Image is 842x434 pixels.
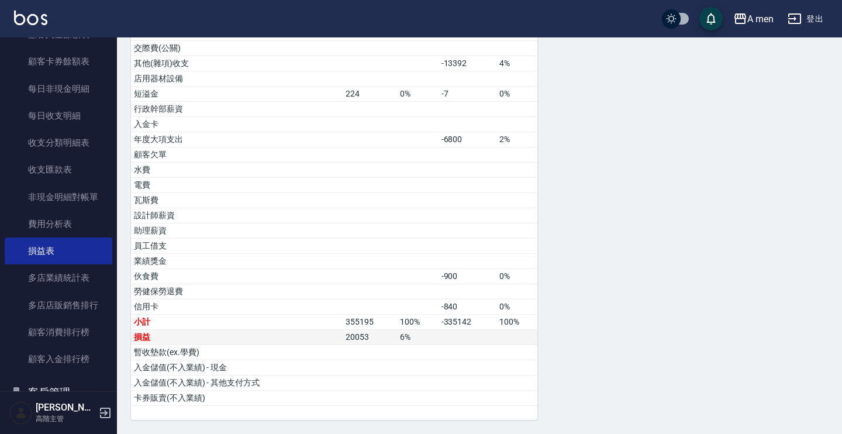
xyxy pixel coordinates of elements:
td: 暫收墊款(ex.學費) [131,345,343,360]
a: 顧客消費排行榜 [5,319,112,346]
td: -900 [439,269,496,284]
td: 小計 [131,315,343,330]
td: 年度大項支出 [131,132,343,147]
td: 224 [343,87,397,102]
a: 非現金明細對帳單 [5,184,112,211]
td: -840 [439,299,496,315]
td: 其他(雜項)收支 [131,56,343,71]
a: 費用分析表 [5,211,112,237]
td: 2% [496,132,538,147]
td: 顧客欠單 [131,147,343,163]
a: 顧客卡券餘額表 [5,48,112,75]
p: 高階主管 [36,414,95,424]
td: 355195 [343,315,397,330]
td: 短溢金 [131,87,343,102]
td: 損益 [131,330,343,345]
td: 電費 [131,178,343,193]
td: -6800 [439,132,496,147]
td: 0% [496,299,538,315]
td: -13392 [439,56,496,71]
a: 每日非現金明細 [5,75,112,102]
td: 6 % [397,330,439,345]
td: 100% [397,315,439,330]
td: 入金卡 [131,117,343,132]
td: 100% [496,315,538,330]
button: 登出 [783,8,828,30]
td: 入金儲值(不入業績) - 其他支付方式 [131,376,343,391]
td: 0% [496,87,538,102]
td: 0% [496,269,538,284]
button: A men [729,7,778,31]
td: 行政幹部薪資 [131,102,343,117]
a: 收支匯款表 [5,156,112,183]
td: 設計師薪資 [131,208,343,223]
td: 員工借支 [131,239,343,254]
td: -335142 [439,315,496,330]
a: 顧客入金排行榜 [5,346,112,373]
td: 店用器材設備 [131,71,343,87]
button: 客戶管理 [5,377,112,408]
img: Logo [14,11,47,25]
td: 交際費(公關) [131,41,343,56]
img: Person [9,401,33,425]
td: -7 [439,87,496,102]
td: 4% [496,56,538,71]
a: 損益表 [5,237,112,264]
button: save [699,7,723,30]
td: 業績獎金 [131,254,343,269]
td: 伙食費 [131,269,343,284]
a: 收支分類明細表 [5,129,112,156]
a: 多店店販銷售排行 [5,292,112,319]
td: 水費 [131,163,343,178]
td: 勞健保勞退費 [131,284,343,299]
td: 助理薪資 [131,223,343,239]
div: A men [747,12,774,26]
td: 20053 [343,330,397,345]
td: 0% [397,87,439,102]
td: 入金儲值(不入業績) - 現金 [131,360,343,376]
td: 瓦斯費 [131,193,343,208]
a: 每日收支明細 [5,102,112,129]
a: 多店業績統計表 [5,264,112,291]
h5: [PERSON_NAME] [36,402,95,414]
td: 信用卡 [131,299,343,315]
td: 卡券販賣(不入業績) [131,391,343,406]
